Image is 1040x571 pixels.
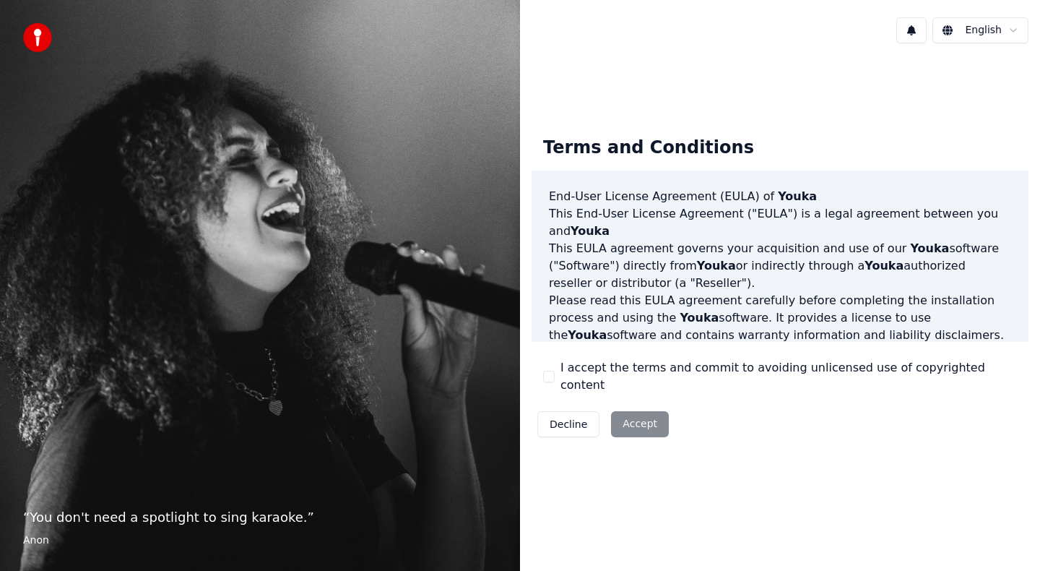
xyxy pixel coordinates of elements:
[680,311,719,325] span: Youka
[697,259,736,272] span: Youka
[560,359,1017,394] label: I accept the terms and commit to avoiding unlicensed use of copyrighted content
[910,241,949,255] span: Youka
[23,533,497,548] footer: Anon
[23,23,52,52] img: youka
[864,259,903,272] span: Youka
[571,224,610,238] span: Youka
[23,507,497,528] p: “ You don't need a spotlight to sing karaoke. ”
[778,189,817,203] span: Youka
[549,188,1011,205] h3: End-User License Agreement (EULA) of
[549,240,1011,292] p: This EULA agreement governs your acquisition and use of our software ("Software") directly from o...
[537,411,599,437] button: Decline
[549,205,1011,240] p: This End-User License Agreement ("EULA") is a legal agreement between you and
[549,292,1011,344] p: Please read this EULA agreement carefully before completing the installation process and using th...
[532,125,766,171] div: Terms and Conditions
[568,328,607,342] span: Youka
